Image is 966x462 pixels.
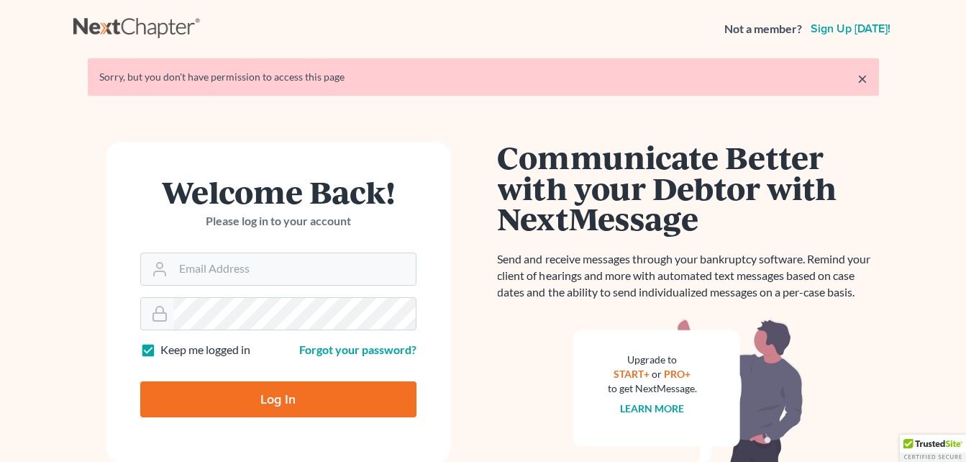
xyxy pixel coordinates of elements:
div: TrustedSite Certified [900,435,966,462]
h1: Communicate Better with your Debtor with NextMessage [498,142,879,234]
div: Sorry, but you don't have permission to access this page [99,70,867,84]
div: to get NextMessage. [608,381,697,396]
strong: Not a member? [724,21,802,37]
a: Forgot your password? [299,343,416,356]
a: × [857,70,867,87]
p: Please log in to your account [140,213,416,230]
a: Learn more [620,402,684,415]
h1: Welcome Back! [140,176,416,207]
p: Send and receive messages through your bankruptcy software. Remind your client of hearings and mo... [498,251,879,301]
input: Log In [140,381,416,417]
a: START+ [614,368,650,380]
label: Keep me logged in [160,342,250,358]
a: Sign up [DATE]! [808,23,893,35]
div: Upgrade to [608,353,697,367]
input: Email Address [173,253,416,285]
span: or [652,368,662,380]
a: PRO+ [664,368,691,380]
